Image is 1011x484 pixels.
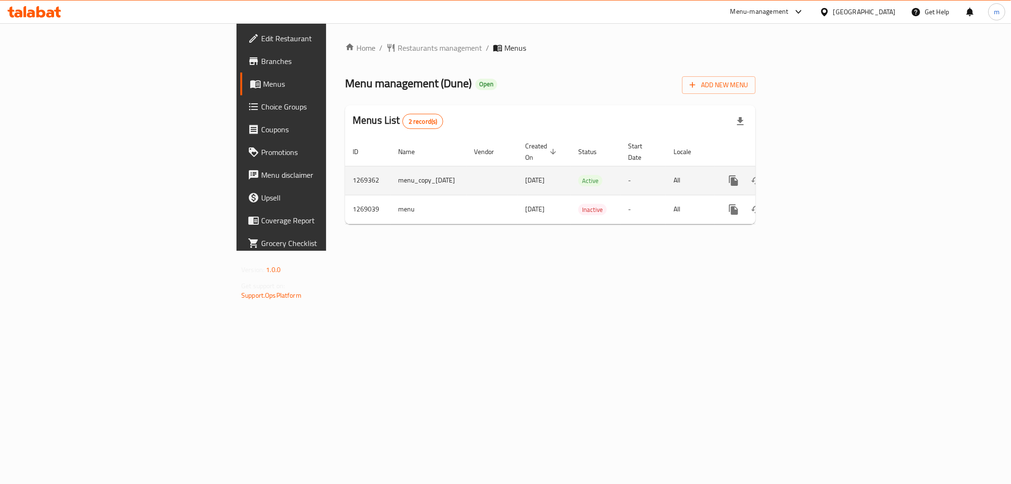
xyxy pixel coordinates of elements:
[730,6,789,18] div: Menu-management
[620,166,666,195] td: -
[261,237,398,249] span: Grocery Checklist
[745,198,768,221] button: Change Status
[240,118,405,141] a: Coupons
[674,146,703,157] span: Locale
[504,42,526,54] span: Menus
[682,76,756,94] button: Add New Menu
[833,7,896,17] div: [GEOGRAPHIC_DATA]
[241,264,264,276] span: Version:
[240,95,405,118] a: Choice Groups
[666,195,715,224] td: All
[690,79,748,91] span: Add New Menu
[398,42,482,54] span: Restaurants management
[263,78,398,90] span: Menus
[266,264,281,276] span: 1.0.0
[722,169,745,192] button: more
[666,166,715,195] td: All
[240,73,405,95] a: Menus
[261,169,398,181] span: Menu disclaimer
[722,198,745,221] button: more
[240,164,405,186] a: Menu disclaimer
[578,175,602,186] span: Active
[353,113,443,129] h2: Menus List
[475,79,497,90] div: Open
[475,80,497,88] span: Open
[240,186,405,209] a: Upsell
[345,73,472,94] span: Menu management ( Dune )
[398,146,427,157] span: Name
[261,192,398,203] span: Upsell
[729,110,752,133] div: Export file
[403,117,443,126] span: 2 record(s)
[241,289,301,301] a: Support.OpsPlatform
[240,141,405,164] a: Promotions
[578,204,607,215] span: Inactive
[578,146,609,157] span: Status
[241,280,285,292] span: Get support on:
[402,114,444,129] div: Total records count
[261,146,398,158] span: Promotions
[486,42,489,54] li: /
[345,137,821,224] table: enhanced table
[525,174,545,186] span: [DATE]
[620,195,666,224] td: -
[391,166,466,195] td: menu_copy_[DATE]
[240,50,405,73] a: Branches
[474,146,506,157] span: Vendor
[628,140,655,163] span: Start Date
[715,137,821,166] th: Actions
[353,146,371,157] span: ID
[345,42,756,54] nav: breadcrumb
[525,203,545,215] span: [DATE]
[240,232,405,255] a: Grocery Checklist
[261,101,398,112] span: Choice Groups
[261,124,398,135] span: Coupons
[994,7,1000,17] span: m
[261,55,398,67] span: Branches
[391,195,466,224] td: menu
[240,209,405,232] a: Coverage Report
[261,215,398,226] span: Coverage Report
[261,33,398,44] span: Edit Restaurant
[240,27,405,50] a: Edit Restaurant
[525,140,559,163] span: Created On
[386,42,482,54] a: Restaurants management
